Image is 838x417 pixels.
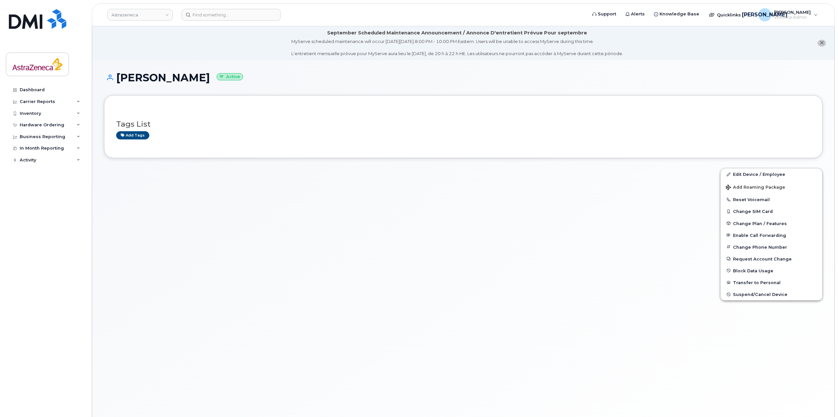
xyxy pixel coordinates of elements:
[733,233,786,238] span: Enable Call Forwarding
[327,30,587,36] div: September Scheduled Maintenance Announcement / Annonce D'entretient Prévue Pour septembre
[733,221,787,226] span: Change Plan / Features
[721,218,822,229] button: Change Plan / Features
[721,265,822,277] button: Block Data Usage
[733,292,787,297] span: Suspend/Cancel Device
[116,131,149,139] a: Add tags
[721,241,822,253] button: Change Phone Number
[721,205,822,217] button: Change SIM Card
[721,288,822,300] button: Suspend/Cancel Device
[116,120,810,128] h3: Tags List
[721,253,822,265] button: Request Account Change
[721,168,822,180] a: Edit Device / Employee
[721,180,822,194] button: Add Roaming Package
[104,72,823,83] h1: [PERSON_NAME]
[217,73,243,81] small: Active
[721,229,822,241] button: Enable Call Forwarding
[726,185,785,191] span: Add Roaming Package
[291,38,623,57] div: MyServe scheduled maintenance will occur [DATE][DATE] 8:00 PM - 10:00 PM Eastern. Users will be u...
[721,277,822,288] button: Transfer to Personal
[721,194,822,205] button: Reset Voicemail
[818,40,826,47] button: close notification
